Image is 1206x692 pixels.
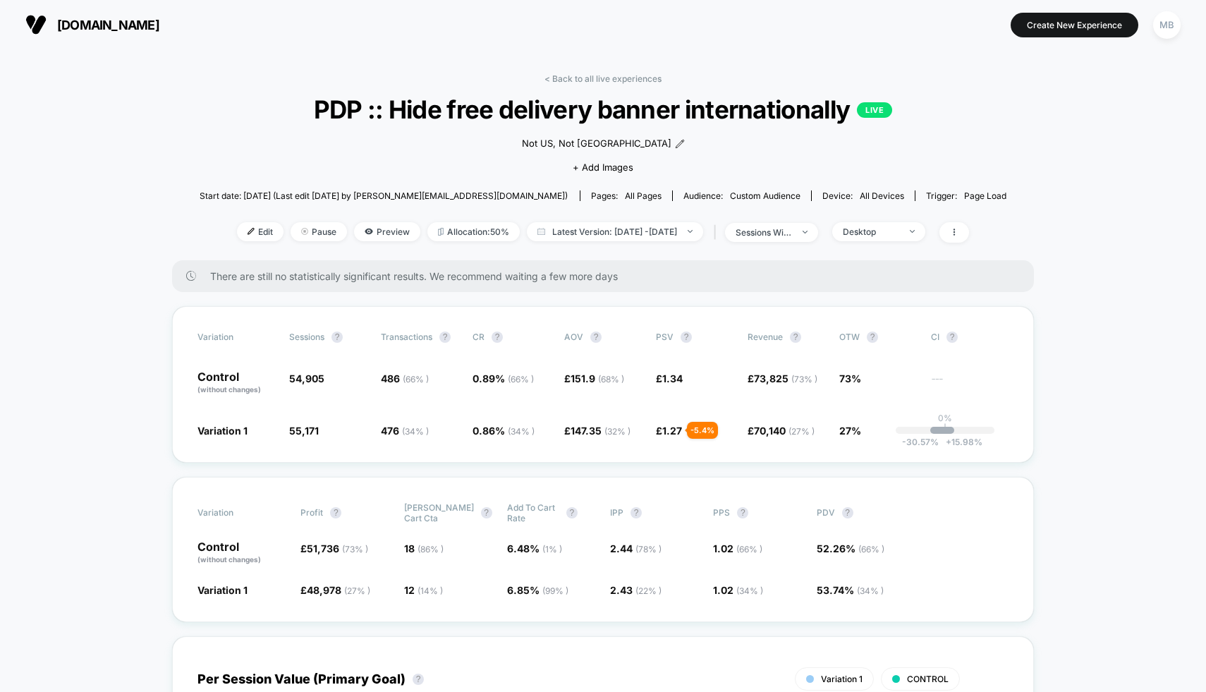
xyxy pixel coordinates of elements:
[803,231,808,233] img: end
[210,270,1006,282] span: There are still no statistically significant results. We recommend waiting a few more days
[427,222,520,241] span: Allocation: 50%
[811,190,915,201] span: Device:
[197,584,248,596] span: Variation 1
[656,372,683,384] span: £
[342,544,368,554] span: ( 73 % )
[544,73,662,84] a: < Back to all live experiences
[1011,13,1138,37] button: Create New Experience
[839,332,917,343] span: OTW
[857,102,892,118] p: LIVE
[438,228,444,236] img: rebalance
[754,372,817,384] span: 73,825
[564,425,631,437] span: £
[604,426,631,437] span: ( 32 % )
[946,332,958,343] button: ?
[867,332,878,343] button: ?
[507,584,568,596] span: 6.85 %
[289,332,324,342] span: Sessions
[926,190,1006,201] div: Trigger:
[748,332,783,342] span: Revenue
[964,190,1006,201] span: Page Load
[197,555,261,564] span: (without changes)
[635,544,662,554] span: ( 78 % )
[931,332,1009,343] span: CI
[197,371,275,395] p: Control
[289,425,319,437] span: 55,171
[631,507,642,518] button: ?
[473,372,534,384] span: 0.89 %
[821,674,863,684] span: Variation 1
[197,502,275,523] span: Variation
[817,584,884,596] span: 53.74 %
[344,585,370,596] span: ( 27 % )
[687,422,718,439] div: - 5.4 %
[736,227,792,238] div: sessions with impression
[842,507,853,518] button: ?
[860,190,904,201] span: all devices
[507,502,559,523] span: Add To Cart Rate
[713,507,730,518] span: PPS
[413,674,424,685] button: ?
[508,426,535,437] span: ( 34 % )
[843,226,899,237] div: Desktop
[662,425,682,437] span: 1.27
[307,542,368,554] span: 51,736
[681,332,692,343] button: ?
[571,425,631,437] span: 147.35
[197,385,261,394] span: (without changes)
[527,222,703,241] span: Latest Version: [DATE] - [DATE]
[564,332,583,342] span: AOV
[571,372,624,384] span: 151.9
[507,542,562,554] span: 6.48 %
[404,542,444,554] span: 18
[591,190,662,201] div: Pages:
[300,584,370,596] span: £
[522,137,671,151] span: Not US, Not [GEOGRAPHIC_DATA]
[656,425,682,437] span: £
[25,14,47,35] img: Visually logo
[404,502,474,523] span: [PERSON_NAME] Cart Cta
[662,372,683,384] span: 1.34
[197,541,286,565] p: Control
[748,425,815,437] span: £
[902,437,939,447] span: -30.57 %
[21,13,164,36] button: [DOMAIN_NAME]
[939,437,982,447] span: 15.98 %
[910,230,915,233] img: end
[944,423,946,434] p: |
[542,585,568,596] span: ( 99 % )
[610,542,662,554] span: 2.44
[381,425,429,437] span: 476
[237,222,284,241] span: Edit
[590,332,602,343] button: ?
[481,507,492,518] button: ?
[817,507,835,518] span: PDV
[817,542,884,554] span: 52.26 %
[839,425,861,437] span: 27%
[330,507,341,518] button: ?
[240,95,966,124] span: PDP :: Hide free delivery banner internationally
[790,332,801,343] button: ?
[736,544,762,554] span: ( 66 % )
[907,674,949,684] span: CONTROL
[403,374,429,384] span: ( 66 % )
[730,190,800,201] span: Custom Audience
[473,332,485,342] span: CR
[200,190,568,201] span: Start date: [DATE] (Last edit [DATE] by [PERSON_NAME][EMAIL_ADDRESS][DOMAIN_NAME])
[197,332,275,343] span: Variation
[748,372,817,384] span: £
[791,374,817,384] span: ( 73 % )
[656,332,674,342] span: PSV
[300,542,368,554] span: £
[301,228,308,235] img: end
[788,426,815,437] span: ( 27 % )
[710,222,725,243] span: |
[857,585,884,596] span: ( 34 % )
[754,425,815,437] span: 70,140
[289,372,324,384] span: 54,905
[566,507,578,518] button: ?
[598,374,624,384] span: ( 68 % )
[354,222,420,241] span: Preview
[381,332,432,342] span: Transactions
[473,425,535,437] span: 0.86 %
